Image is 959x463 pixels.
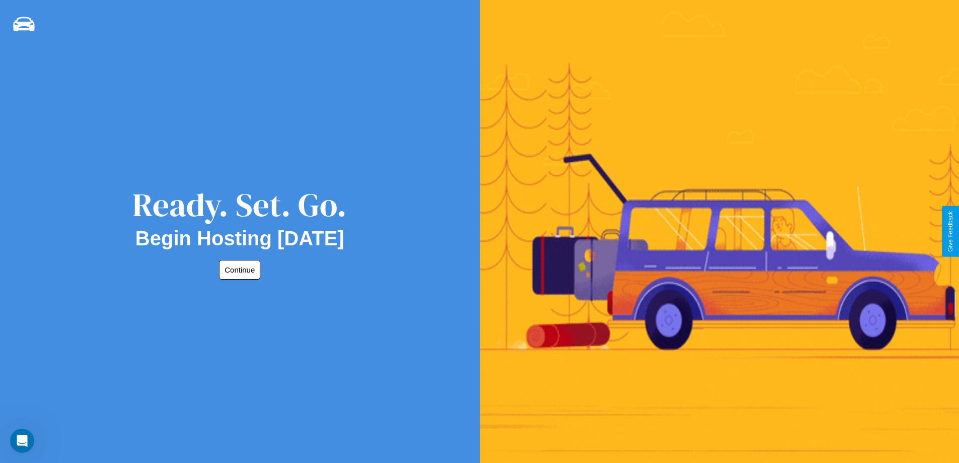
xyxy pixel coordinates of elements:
h2: Begin Hosting [DATE] [135,227,344,250]
iframe: Intercom live chat [10,429,34,453]
div: Ready. Set. Go. [132,182,347,227]
button: Continue [219,260,260,280]
div: Give Feedback [947,211,954,252]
